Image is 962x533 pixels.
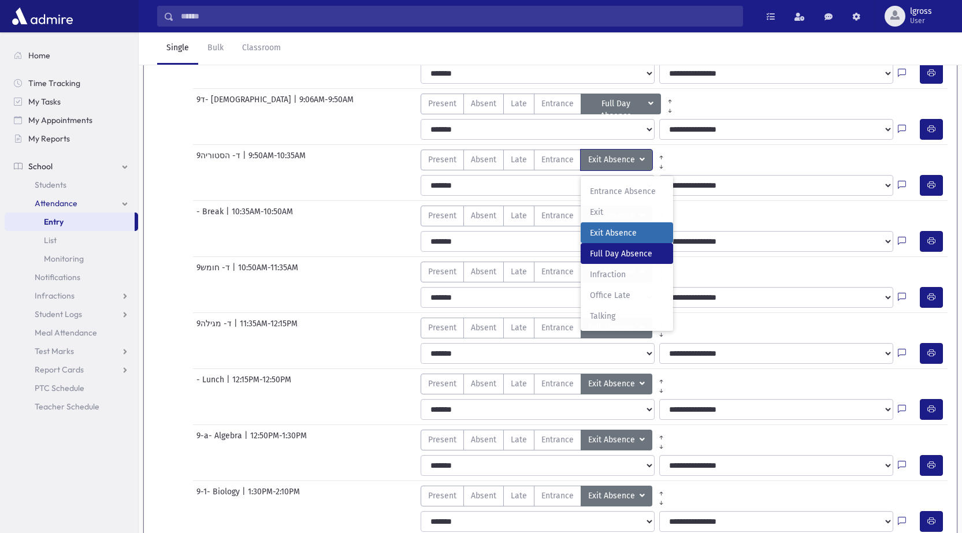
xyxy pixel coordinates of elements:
span: Absent [471,210,496,222]
span: 12:15PM-12:50PM [232,374,291,394]
span: 9-a- Algebra [196,430,244,450]
span: 9ד- מגילה [196,318,234,338]
span: Present [428,98,456,110]
img: AdmirePro [9,5,76,28]
span: 9ד- [DEMOGRAPHIC_DATA] [196,94,294,114]
span: | [294,94,299,114]
a: Entry [5,213,135,231]
span: Entrance [541,378,574,390]
span: Present [428,434,456,446]
span: Absent [471,490,496,502]
div: AttTypes [421,206,670,226]
span: Exit Absence [588,434,637,446]
button: Exit Absence [581,150,652,170]
span: Attendance [35,198,77,208]
span: Late [511,490,527,502]
div: AttTypes [421,262,670,282]
span: Meal Attendance [35,327,97,338]
a: Infractions [5,286,138,305]
span: Exit Absence [588,490,637,502]
span: | [242,486,248,506]
span: Talking [590,310,664,322]
span: Present [428,210,456,222]
span: Absent [471,378,496,390]
span: 12:50PM-1:30PM [250,430,307,450]
span: List [44,235,57,245]
button: Exit Absence [581,374,652,394]
span: 1:30PM-2:10PM [248,486,300,506]
span: Absent [471,154,496,166]
span: 9ד- חומש [196,262,232,282]
span: Students [35,180,66,190]
span: 9-1- Biology [196,486,242,506]
a: School [5,157,138,176]
span: Entrance [541,98,574,110]
span: Teacher Schedule [35,401,99,412]
span: | [243,150,248,170]
a: Home [5,46,138,65]
span: My Reports [28,133,70,144]
a: Monitoring [5,249,138,268]
span: Monitoring [44,254,84,264]
span: Present [428,490,456,502]
a: Classroom [233,32,290,65]
span: Late [511,210,527,222]
span: Present [428,154,456,166]
span: 11:35AM-12:15PM [240,318,298,338]
span: Exit Absence [588,378,637,390]
span: My Tasks [28,96,61,107]
span: My Appointments [28,115,92,125]
a: My Tasks [5,92,138,111]
input: Search [174,6,742,27]
span: Entrance [541,154,574,166]
a: Notifications [5,268,138,286]
span: Infractions [35,290,75,301]
span: | [244,430,250,450]
span: - Lunch [196,374,226,394]
a: My Reports [5,129,138,148]
span: Office Late [590,289,664,301]
span: Present [428,266,456,278]
button: Exit Absence [581,486,652,506]
span: Exit Absence [590,227,664,239]
span: 10:35AM-10:50AM [232,206,293,226]
span: Entrance [541,266,574,278]
div: AttTypes [421,486,670,506]
a: All Later [661,103,679,112]
a: Bulk [198,32,233,65]
a: Students [5,176,138,194]
a: Meal Attendance [5,323,138,342]
div: AttTypes [421,318,670,338]
a: My Appointments [5,111,138,129]
div: AttTypes [421,430,670,450]
span: - Break [196,206,226,226]
a: Single [157,32,198,65]
span: | [234,318,240,338]
a: All Prior [661,94,679,103]
span: Notifications [35,272,80,282]
span: Absent [471,98,496,110]
span: School [28,161,53,172]
span: PTC Schedule [35,383,84,393]
span: Entrance Absence [590,185,664,197]
span: Full Day Absence [588,98,646,110]
span: Present [428,322,456,334]
span: Exit Absence [588,154,637,166]
span: | [232,262,238,282]
span: 9:50AM-10:35AM [248,150,306,170]
span: Time Tracking [28,78,80,88]
span: 9:06AM-9:50AM [299,94,354,114]
button: Full Day Absence [581,94,661,114]
span: Late [511,434,527,446]
a: PTC Schedule [5,379,138,397]
span: Entrance [541,490,574,502]
div: AttTypes [421,150,670,170]
span: Late [511,322,527,334]
span: Late [511,378,527,390]
div: AttTypes [421,94,679,114]
span: Late [511,98,527,110]
a: Teacher Schedule [5,397,138,416]
span: 9ד- הסטוריה [196,150,243,170]
span: | [226,206,232,226]
span: Entrance [541,434,574,446]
